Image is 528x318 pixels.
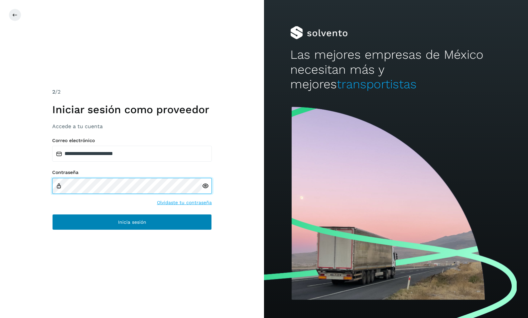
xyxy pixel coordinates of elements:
span: transportistas [337,77,417,91]
label: Contraseña [52,170,212,175]
label: Correo electrónico [52,138,212,143]
button: Inicia sesión [52,214,212,230]
div: /2 [52,88,212,96]
a: Olvidaste tu contraseña [157,199,212,206]
h3: Accede a tu cuenta [52,123,212,129]
h1: Iniciar sesión como proveedor [52,103,212,116]
span: Inicia sesión [118,220,146,224]
h2: Las mejores empresas de México necesitan más y mejores [290,47,501,92]
span: 2 [52,89,55,95]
